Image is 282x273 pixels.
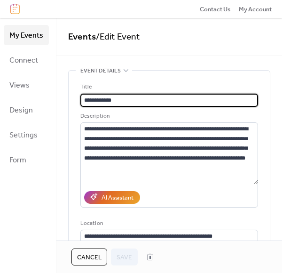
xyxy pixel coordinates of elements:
span: Form [9,153,26,168]
span: Connect [9,53,38,68]
span: Cancel [77,253,102,262]
a: Connect [4,50,49,70]
span: My Account [239,5,272,14]
span: Views [9,78,30,93]
a: Events [68,28,96,46]
a: My Account [239,4,272,14]
div: AI Assistant [102,193,133,202]
span: Settings [9,128,38,143]
a: Settings [4,125,49,145]
div: Title [80,82,256,92]
button: Cancel [71,249,107,265]
span: Design [9,103,33,118]
span: Contact Us [200,5,231,14]
a: Views [4,75,49,95]
a: Design [4,100,49,120]
img: logo [10,4,20,14]
button: AI Assistant [84,191,140,203]
div: Description [80,112,256,121]
a: Contact Us [200,4,231,14]
a: Form [4,150,49,170]
a: My Events [4,25,49,45]
span: / Edit Event [96,28,140,46]
span: Event details [80,66,121,76]
div: Location [80,219,256,228]
span: My Events [9,28,43,43]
